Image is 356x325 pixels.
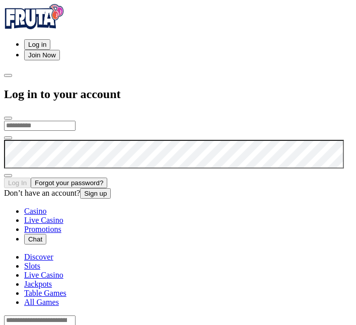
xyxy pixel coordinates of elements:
[4,178,31,188] button: Log In
[24,298,59,306] a: All Games
[24,50,60,60] button: Join Now
[31,178,107,188] button: Forgot your password?
[4,253,352,307] nav: Lobby
[24,234,46,245] button: headphones iconChat
[24,225,61,233] a: gift-inverted iconPromotions
[24,207,46,215] a: diamond iconCasino
[24,280,52,288] a: Jackpots
[24,207,46,215] span: Casino
[4,4,64,29] img: Fruta
[4,136,12,139] button: eye icon
[24,289,66,297] a: Table Games
[4,174,12,177] button: eye icon
[4,88,352,101] h2: Log in to your account
[24,253,53,261] a: Discover
[24,216,63,224] a: poker-chip iconLive Casino
[4,188,352,199] div: Don’t have an account?
[4,74,12,77] button: chevron-left icon
[4,117,12,120] button: close
[84,190,107,197] span: Sign up
[24,271,63,279] a: Live Casino
[28,235,42,243] span: Chat
[24,216,63,224] span: Live Casino
[24,262,40,270] a: Slots
[28,51,56,59] span: Join Now
[80,188,111,199] button: Sign up
[8,179,27,187] span: Log In
[28,41,46,48] span: Log in
[24,225,61,233] span: Promotions
[4,22,64,31] a: Fruta
[24,39,50,50] button: Log in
